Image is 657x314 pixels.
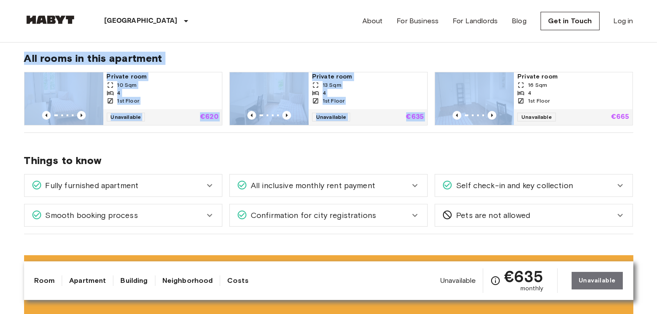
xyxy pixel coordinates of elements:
[120,275,148,286] a: Building
[230,175,427,196] div: All inclusive monthly rent payment
[162,275,213,286] a: Neighborhood
[107,72,218,81] span: Private room
[453,210,530,221] span: Pets are not allowed
[24,52,633,65] span: All rooms in this apartment
[42,210,138,221] span: Smooth booking process
[117,81,137,89] span: 10 Sqm
[490,275,501,286] svg: Check cost overview for full price breakdown. Please note that discounts apply to new joiners onl...
[453,111,461,120] button: Previous image
[117,97,139,105] span: 1st Floor
[440,276,476,285] span: Unavailable
[25,204,222,226] div: Smooth booking process
[107,113,145,121] span: Unavailable
[528,81,547,89] span: 16 Sqm
[323,81,341,89] span: 13 Sqm
[406,114,424,121] p: €635
[24,15,77,24] img: Habyt
[453,180,573,191] span: Self check-in and key collection
[25,72,103,125] img: Marketing picture of unit DE-01-137-03M
[312,72,424,81] span: Private room
[512,16,527,26] a: Blog
[247,111,256,120] button: Previous image
[35,275,55,286] a: Room
[614,16,633,26] a: Log in
[528,97,550,105] span: 1st Floor
[528,89,531,97] span: 4
[282,111,291,120] button: Previous image
[227,275,249,286] a: Costs
[504,268,543,284] span: €635
[117,89,121,97] span: 4
[69,275,106,286] a: Apartment
[247,180,375,191] span: All inclusive monthly rent payment
[435,72,514,125] img: Marketing picture of unit DE-01-137-01M
[312,113,351,121] span: Unavailable
[453,16,498,26] a: For Landlords
[42,111,51,120] button: Previous image
[362,16,383,26] a: About
[520,284,543,293] span: monthly
[229,72,428,125] a: Marketing picture of unit DE-01-137-02MPrevious imagePrevious imagePrivate room13 Sqm41st FloorUn...
[77,111,86,120] button: Previous image
[323,89,326,97] span: 4
[42,180,139,191] span: Fully furnished apartment
[611,114,629,121] p: €665
[517,72,629,81] span: Private room
[24,154,633,167] span: Things to know
[25,175,222,196] div: Fully furnished apartment
[105,16,178,26] p: [GEOGRAPHIC_DATA]
[541,12,600,30] a: Get in Touch
[488,111,496,120] button: Previous image
[230,204,427,226] div: Confirmation for city registrations
[230,72,309,125] img: Marketing picture of unit DE-01-137-02M
[517,113,556,121] span: Unavailable
[247,210,376,221] span: Confirmation for city registrations
[435,175,632,196] div: Self check-in and key collection
[397,16,439,26] a: For Business
[200,114,218,121] p: €620
[323,97,344,105] span: 1st Floor
[435,72,633,125] a: Marketing picture of unit DE-01-137-01MPrevious imagePrevious imagePrivate room16 Sqm41st FloorUn...
[24,72,222,125] a: Marketing picture of unit DE-01-137-03MPrevious imagePrevious imagePrivate room10 Sqm41st FloorUn...
[435,204,632,226] div: Pets are not allowed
